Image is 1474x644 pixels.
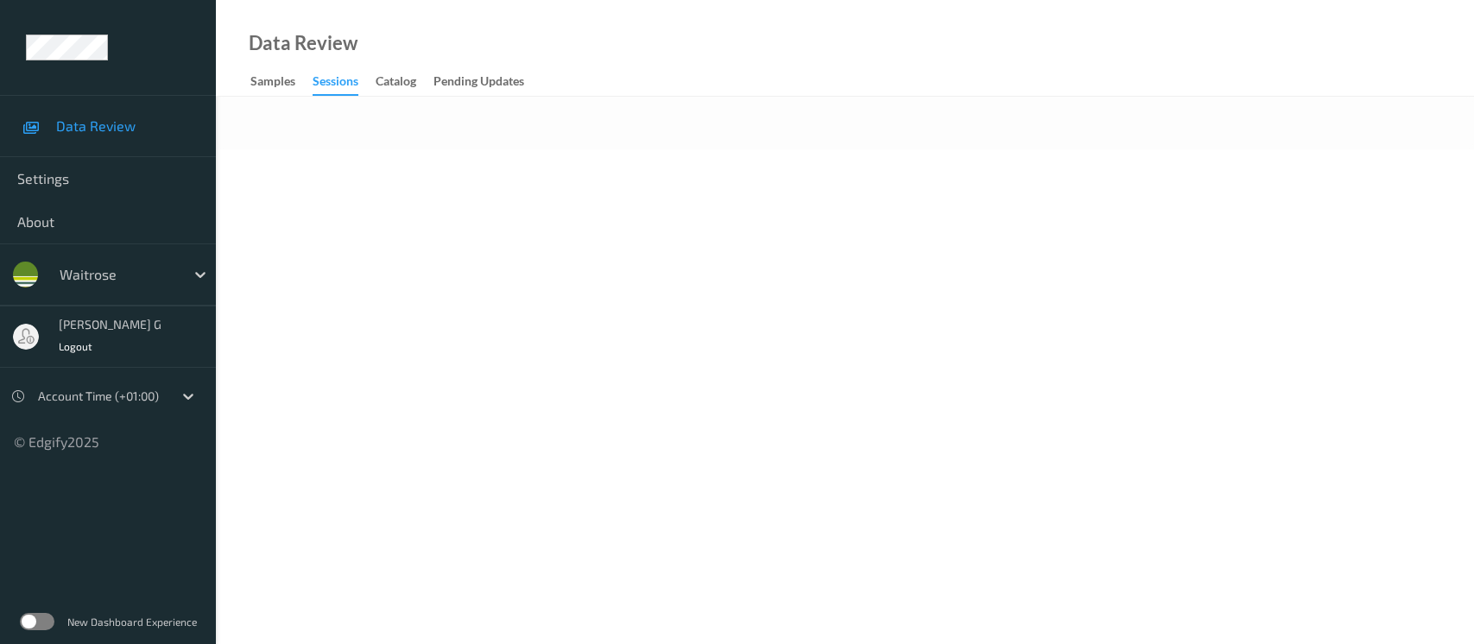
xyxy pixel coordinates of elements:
[376,73,416,94] div: Catalog
[376,70,433,94] a: Catalog
[433,73,524,94] div: Pending Updates
[250,70,313,94] a: Samples
[313,73,358,96] div: Sessions
[313,70,376,96] a: Sessions
[249,35,357,52] div: Data Review
[250,73,295,94] div: Samples
[433,70,541,94] a: Pending Updates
